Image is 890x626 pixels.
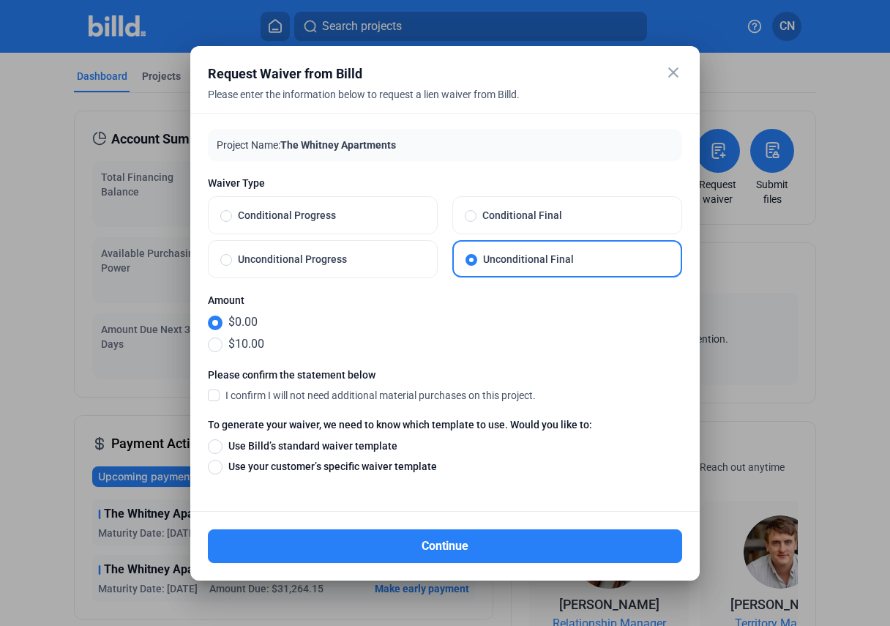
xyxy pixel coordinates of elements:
[232,252,425,267] span: Unconditional Progress
[280,139,396,151] span: The Whitney Apartments
[208,417,682,438] label: To generate your waiver, we need to know which template to use. Would you like to:
[208,293,682,313] label: Amount
[217,139,280,151] span: Project Name:
[208,64,646,84] div: Request Waiver from Billd
[665,64,682,81] mat-icon: close
[476,208,670,223] span: Conditional Final
[222,313,258,331] span: $0.00
[208,529,682,563] button: Continue
[222,459,437,474] span: Use your customer’s specific waiver template
[222,335,264,353] span: $10.00
[208,87,646,119] div: Please enter the information below to request a lien waiver from Billd.
[225,388,536,403] span: I confirm I will not need additional material purchases on this project.
[477,252,669,267] span: Unconditional Final
[232,208,425,223] span: Conditional Progress
[208,176,682,190] span: Waiver Type
[222,439,397,453] span: Use Billd’s standard waiver template
[208,368,536,382] mat-label: Please confirm the statement below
